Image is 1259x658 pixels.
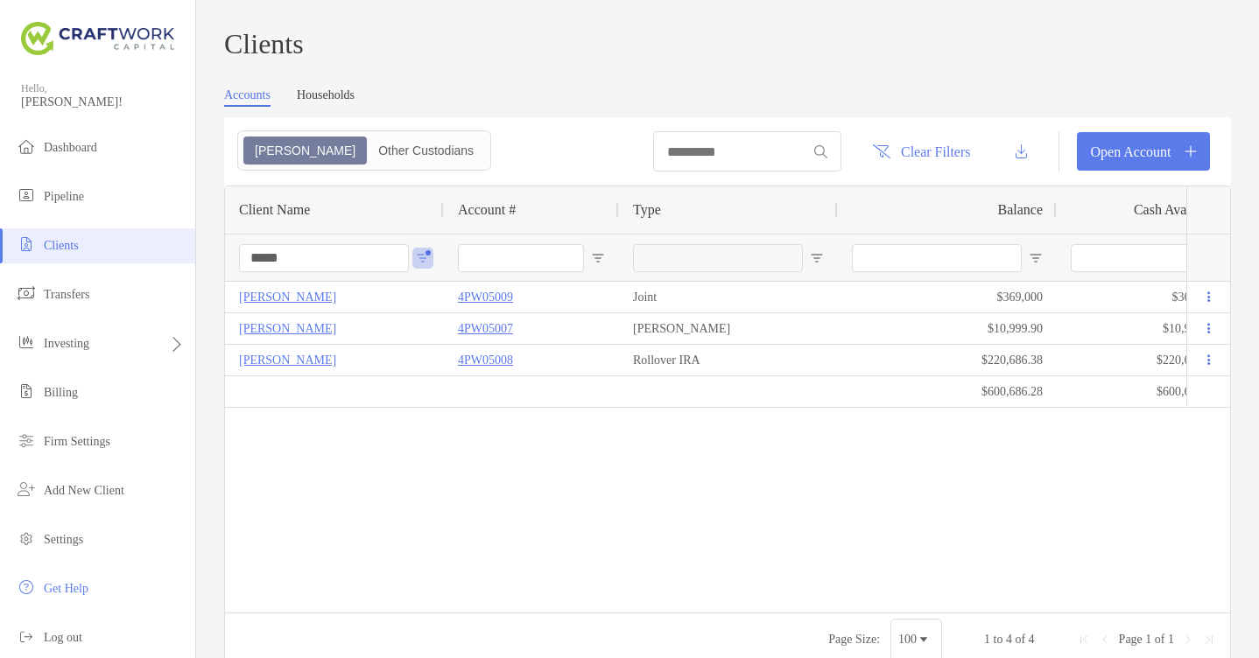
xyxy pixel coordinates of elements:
span: Firm Settings [44,435,110,448]
a: 4PW05007 [458,318,513,339]
span: 1 [1168,633,1174,646]
img: Zoe Logo [21,7,174,70]
input: Cash Available Filter Input [1071,244,1197,272]
a: 4PW05009 [458,286,513,308]
span: Dashboard [44,141,97,154]
span: Page [1119,633,1143,646]
span: 1 [1145,633,1151,646]
span: Account # [458,202,516,218]
img: add_new_client icon [16,479,37,500]
button: Clear Filters [859,132,984,171]
div: $220,686.38 [838,345,1057,375]
div: 100 [898,633,917,647]
img: get-help icon [16,577,37,598]
a: 4PW05008 [458,349,513,371]
div: Other Custodians [369,138,483,163]
div: [PERSON_NAME] [619,313,838,344]
div: $369,000 [838,282,1057,312]
input: Balance Filter Input [852,244,1022,272]
span: Client Name [239,202,310,218]
div: $600,686.28 [1057,376,1232,407]
div: Page Size: [828,633,880,647]
input: Client Name Filter Input [239,244,409,272]
div: $10,999.90 [1057,313,1232,344]
img: logout icon [16,626,37,647]
img: billing icon [16,381,37,402]
img: input icon [814,145,827,158]
div: Zoe [245,138,365,163]
a: [PERSON_NAME] [239,318,336,339]
button: Open Filter Menu [1029,251,1043,265]
img: firm-settings icon [16,430,37,451]
span: Settings [44,533,83,546]
h3: Clients [224,28,1231,60]
span: Log out [44,631,82,644]
img: transfers icon [16,283,37,304]
span: Transfers [44,288,89,301]
span: 4 [1029,633,1035,646]
span: Cash Available [1134,202,1218,218]
div: Joint [619,282,838,312]
img: pipeline icon [16,185,37,206]
span: Investing [44,337,89,350]
span: to [994,633,1003,646]
div: segmented control [237,130,491,171]
button: Open Filter Menu [810,251,824,265]
a: [PERSON_NAME] [239,349,336,371]
span: Get Help [44,582,88,595]
span: 1 [984,633,990,646]
button: Open Filter Menu [416,251,430,265]
span: Add New Client [44,484,124,497]
img: clients icon [16,234,37,255]
div: $10,999.90 [838,313,1057,344]
img: investing icon [16,332,37,353]
span: of [1155,633,1165,646]
input: Account # Filter Input [458,244,584,272]
span: Clients [44,239,79,252]
a: Open Account [1077,132,1210,171]
div: $369,000 [1057,282,1232,312]
span: 4 [1006,633,1012,646]
div: First Page [1077,633,1091,647]
span: Balance [997,202,1043,218]
img: settings icon [16,528,37,549]
div: $220,686.38 [1057,345,1232,375]
div: Last Page [1202,633,1216,647]
span: Pipeline [44,190,84,203]
div: Rollover IRA [619,345,838,375]
span: of [1015,633,1025,646]
a: Households [297,88,355,107]
a: [PERSON_NAME] [239,286,336,308]
a: Accounts [224,88,271,107]
div: $600,686.28 [838,376,1057,407]
img: dashboard icon [16,136,37,157]
div: Next Page [1181,633,1195,647]
button: Open Filter Menu [591,251,605,265]
span: Type [633,202,661,218]
span: Billing [44,386,78,399]
span: [PERSON_NAME]! [21,95,185,109]
div: Previous Page [1098,633,1112,647]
